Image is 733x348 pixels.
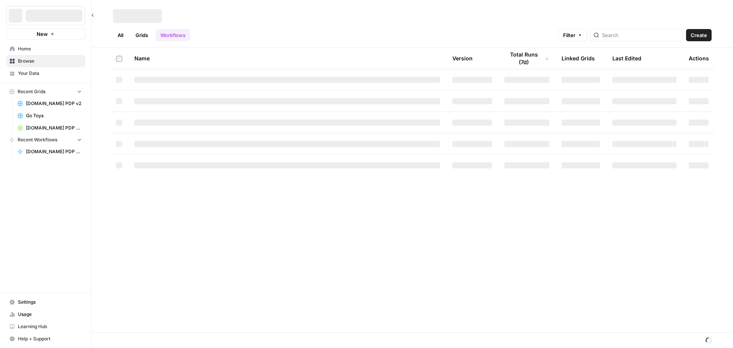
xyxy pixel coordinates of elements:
a: Learning Hub [6,320,85,333]
a: Your Data [6,67,85,79]
span: Help + Support [18,335,82,342]
div: Name [134,48,440,69]
div: Last Edited [612,48,641,69]
button: Recent Grids [6,86,85,97]
div: Linked Grids [562,48,595,69]
a: Go Toys [14,110,85,122]
a: Workflows [156,29,190,41]
button: Create [686,29,712,41]
a: [DOMAIN_NAME] PDP Enrichment Grid [14,122,85,134]
a: All [113,29,128,41]
a: Home [6,43,85,55]
span: Recent Grids [18,88,45,95]
button: Help + Support [6,333,85,345]
span: [DOMAIN_NAME] PDP v2 [26,100,82,107]
span: Browse [18,58,82,65]
input: Search [602,31,680,39]
span: Settings [18,299,82,306]
a: Usage [6,308,85,320]
span: Learning Hub [18,323,82,330]
a: Settings [6,296,85,308]
div: Actions [689,48,709,69]
span: [DOMAIN_NAME] PDP Enrichment Grid [26,125,82,131]
button: Recent Workflows [6,134,85,146]
div: Version [452,48,473,69]
div: Total Runs (7d) [504,48,549,69]
span: Recent Workflows [18,136,57,143]
a: Grids [131,29,153,41]
span: Create [691,31,707,39]
a: [DOMAIN_NAME] PDP v2 [14,97,85,110]
span: Home [18,45,82,52]
a: [DOMAIN_NAME] PDP Enrichment [14,146,85,158]
button: New [6,28,85,40]
span: Filter [563,31,575,39]
span: Usage [18,311,82,318]
span: New [37,30,48,38]
span: Your Data [18,70,82,77]
a: Browse [6,55,85,67]
span: Go Toys [26,112,82,119]
button: Filter [558,29,587,41]
span: [DOMAIN_NAME] PDP Enrichment [26,148,82,155]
